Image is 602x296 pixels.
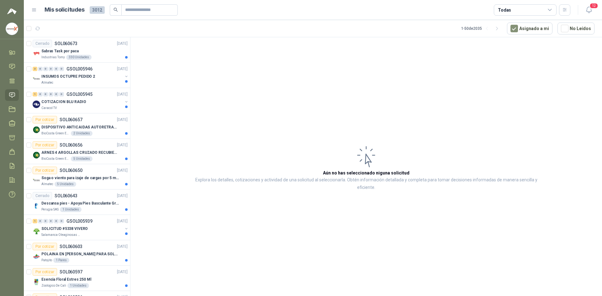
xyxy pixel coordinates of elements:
div: Por cotizar [33,141,57,149]
div: 0 [59,92,64,96]
p: Explora los detalles, cotizaciones y actividad de una solicitud al seleccionarla. Obtén informaci... [193,176,539,191]
div: 0 [38,92,43,96]
button: Asignado a mi [507,23,552,34]
div: 2 Unidades [71,131,92,136]
p: SOL060673 [55,41,77,46]
p: SOL060650 [60,168,82,173]
a: CerradoSOL060673[DATE] Company LogoSabras Task por pacaIndustrias Tomy330 Unidades [24,37,130,63]
p: SOL060603 [60,244,82,249]
div: 0 [43,92,48,96]
img: Company Logo [33,101,40,108]
p: DISPOSITIVO ANTICAIDAS AUTORETRACTIL [41,124,119,130]
div: Cerrado [33,40,52,47]
div: 0 [49,67,53,71]
div: 0 [59,67,64,71]
div: 330 Unidades [66,55,92,60]
div: 1 Pares [53,258,69,263]
p: [DATE] [117,168,128,174]
p: Soga o viento para izaje de cargas por 5 metros [41,175,119,181]
img: Company Logo [33,202,40,210]
div: Por cotizar [33,116,57,123]
h3: Aún no has seleccionado niguna solicitud [323,169,409,176]
div: 1 [33,92,37,96]
div: 0 [43,67,48,71]
img: Logo peakr [7,8,17,15]
p: BioCosta Green Energy S.A.S [41,131,70,136]
p: [DATE] [117,66,128,72]
p: [DATE] [117,91,128,97]
a: 1 0 0 0 0 0 GSOL005939[DATE] Company LogoSOLICITUD #5338 VIVEROSalamanca Oleaginosas SAS [33,217,129,237]
img: Company Logo [33,75,40,83]
span: 3012 [90,6,105,14]
div: 3 [33,67,37,71]
p: Salamanca Oleaginosas SAS [41,232,81,237]
a: Por cotizarSOL060656[DATE] Company LogoARNES 4 ARGOLLAS CRUZADO RECUBIERTO PVCBioCosta Green Ener... [24,139,130,164]
div: 0 [38,67,43,71]
h1: Mis solicitudes [45,5,85,14]
span: search [114,8,118,12]
p: Perugia SAS [41,207,59,212]
div: 1 - 50 de 2035 [461,23,502,34]
a: Por cotizarSOL060597[DATE] Company LogoEsencia Floral Estres 250 MlZoologico De Cali1 Unidades [24,266,130,291]
p: Zoologico De Cali [41,283,66,288]
div: 1 Unidades [67,283,89,288]
img: Company Logo [33,278,40,286]
p: [DATE] [117,218,128,224]
p: GSOL005945 [66,92,92,96]
span: 12 [589,3,598,9]
p: Patojito [41,258,52,263]
div: 0 [54,67,59,71]
p: SOLICITUD #5338 VIVERO [41,226,88,232]
p: BioCosta Green Energy S.A.S [41,156,70,161]
div: Todas [498,7,511,13]
div: 0 [54,219,59,223]
div: 1 Unidades [60,207,82,212]
a: Por cotizarSOL060650[DATE] Company LogoSoga o viento para izaje de cargas por 5 metrosAlmatec5 Un... [24,164,130,190]
img: Company Logo [33,126,40,133]
p: SOL060657 [60,117,82,122]
p: [DATE] [117,193,128,199]
a: 1 0 0 0 0 0 GSOL005945[DATE] Company LogoCOTIZACION BLU RADIOCaracol TV [33,91,129,111]
div: 0 [49,92,53,96]
img: Company Logo [33,50,40,57]
p: [DATE] [117,41,128,47]
p: POLAINA EN [PERSON_NAME] PARA SOLDADOR / ADJUNTAR FICHA TECNICA [41,251,119,257]
div: Por cotizar [33,243,57,250]
div: 0 [38,219,43,223]
a: 3 0 0 0 0 0 GSOL005946[DATE] Company LogoINSUMOS OCTUPRE PEDIDO 2Almatec [33,65,129,85]
p: [DATE] [117,269,128,275]
p: Esencia Floral Estres 250 Ml [41,277,91,283]
div: 5 Unidades [71,156,92,161]
p: COTIZACION BLU RADIO [41,99,86,105]
p: Descansa pies - Apoya Pies Basculante Graduable Ergonómico [41,200,119,206]
p: SOL060656 [60,143,82,147]
div: 0 [43,219,48,223]
a: Por cotizarSOL060657[DATE] Company LogoDISPOSITIVO ANTICAIDAS AUTORETRACTILBioCosta Green Energy ... [24,113,130,139]
p: SOL060597 [60,270,82,274]
p: Sabras Task por paca [41,48,79,54]
div: Cerrado [33,192,52,200]
div: 1 [33,219,37,223]
p: ARNES 4 ARGOLLAS CRUZADO RECUBIERTO PVC [41,150,119,156]
div: 0 [59,219,64,223]
img: Company Logo [33,177,40,184]
p: Almatec [41,182,53,187]
img: Company Logo [33,151,40,159]
p: GSOL005946 [66,67,92,71]
div: 0 [49,219,53,223]
p: Caracol TV [41,106,57,111]
p: SOL060643 [55,194,77,198]
a: CerradoSOL060643[DATE] Company LogoDescansa pies - Apoya Pies Basculante Graduable ErgonómicoPeru... [24,190,130,215]
p: GSOL005939 [66,219,92,223]
a: Por cotizarSOL060603[DATE] Company LogoPOLAINA EN [PERSON_NAME] PARA SOLDADOR / ADJUNTAR FICHA TE... [24,240,130,266]
button: No Leídos [557,23,594,34]
p: Almatec [41,80,53,85]
div: 0 [54,92,59,96]
img: Company Logo [33,227,40,235]
p: Industrias Tomy [41,55,65,60]
div: Por cotizar [33,268,57,276]
p: [DATE] [117,117,128,123]
p: [DATE] [117,142,128,148]
div: 5 Unidades [55,182,76,187]
img: Company Logo [33,253,40,260]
